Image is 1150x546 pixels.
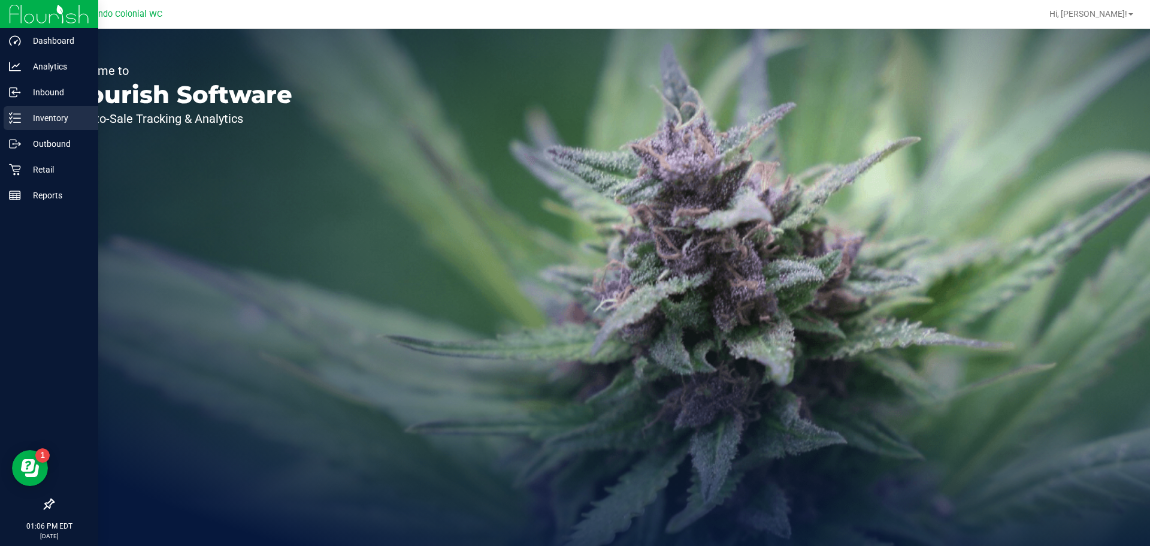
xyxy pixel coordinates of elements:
[65,113,292,125] p: Seed-to-Sale Tracking & Analytics
[21,59,93,74] p: Analytics
[21,137,93,151] p: Outbound
[9,61,21,73] inline-svg: Analytics
[12,450,48,486] iframe: Resource center
[65,83,292,107] p: Flourish Software
[9,164,21,176] inline-svg: Retail
[21,34,93,48] p: Dashboard
[82,9,162,19] span: Orlando Colonial WC
[5,532,93,541] p: [DATE]
[1049,9,1127,19] span: Hi, [PERSON_NAME]!
[21,85,93,99] p: Inbound
[21,111,93,125] p: Inventory
[9,86,21,98] inline-svg: Inbound
[5,521,93,532] p: 01:06 PM EDT
[35,448,50,463] iframe: Resource center unread badge
[9,138,21,150] inline-svg: Outbound
[65,65,292,77] p: Welcome to
[21,162,93,177] p: Retail
[9,189,21,201] inline-svg: Reports
[9,35,21,47] inline-svg: Dashboard
[21,188,93,203] p: Reports
[9,112,21,124] inline-svg: Inventory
